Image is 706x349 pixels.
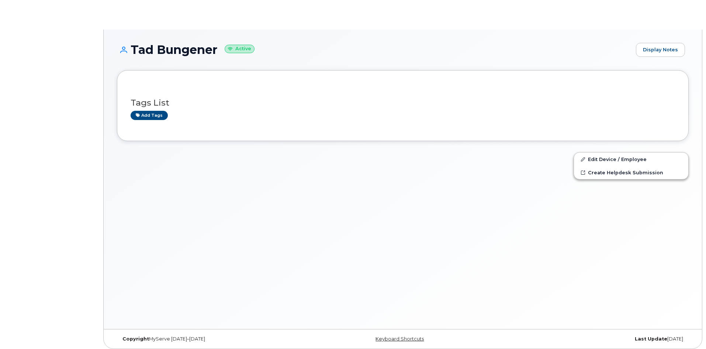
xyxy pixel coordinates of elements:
[122,336,149,342] strong: Copyright
[376,336,424,342] a: Keyboard Shortcuts
[131,98,675,107] h3: Tags List
[117,43,632,56] h1: Tad Bungener
[498,336,689,342] div: [DATE]
[574,153,688,166] a: Edit Device / Employee
[574,166,688,179] a: Create Helpdesk Submission
[225,45,255,53] small: Active
[131,111,168,120] a: Add tags
[117,336,308,342] div: MyServe [DATE]–[DATE]
[636,43,685,57] a: Display Notes
[635,336,667,342] strong: Last Update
